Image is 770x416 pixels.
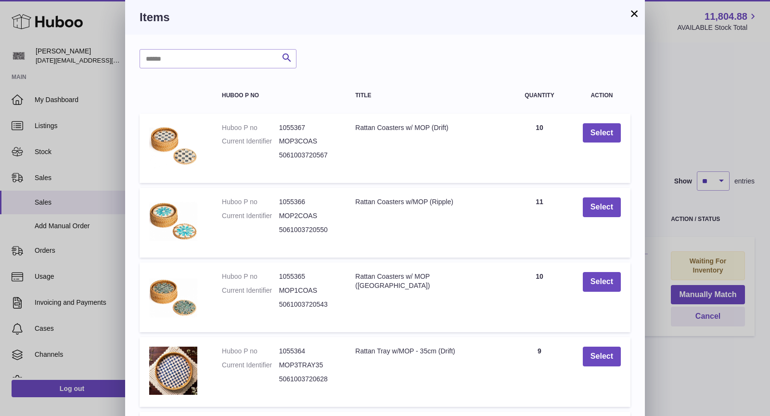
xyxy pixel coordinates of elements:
[583,123,621,143] button: Select
[222,272,279,281] dt: Huboo P no
[583,272,621,292] button: Select
[629,8,640,19] button: ×
[583,347,621,366] button: Select
[279,151,336,160] dd: 5061003720567
[279,375,336,384] dd: 5061003720628
[583,197,621,217] button: Select
[355,123,496,132] div: Rattan Coasters w/ MOP (Drift)
[573,83,630,108] th: Action
[355,272,496,290] div: Rattan Coasters w/ MOP ([GEOGRAPHIC_DATA])
[506,188,573,258] td: 11
[222,123,279,132] dt: Huboo P no
[506,262,573,332] td: 10
[279,272,336,281] dd: 1055365
[140,10,630,25] h3: Items
[222,137,279,146] dt: Current Identifier
[355,347,496,356] div: Rattan Tray w/MOP - 35cm (Drift)
[279,300,336,309] dd: 5061003720543
[222,286,279,295] dt: Current Identifier
[279,123,336,132] dd: 1055367
[279,361,336,370] dd: MOP3TRAY35
[222,197,279,207] dt: Huboo P no
[222,211,279,221] dt: Current Identifier
[149,197,197,246] img: Rattan Coasters w/MOP (Ripple)
[149,123,197,171] img: Rattan Coasters w/ MOP (Drift)
[346,83,506,108] th: Title
[279,197,336,207] dd: 1055366
[506,337,573,407] td: 9
[279,137,336,146] dd: MOP3COAS
[355,197,496,207] div: Rattan Coasters w/MOP (Ripple)
[222,347,279,356] dt: Huboo P no
[506,83,573,108] th: Quantity
[279,347,336,356] dd: 1055364
[279,286,336,295] dd: MOP1COAS
[279,211,336,221] dd: MOP2COAS
[506,114,573,183] td: 10
[222,361,279,370] dt: Current Identifier
[149,347,197,395] img: Rattan Tray w/MOP - 35cm (Drift)
[212,83,346,108] th: Huboo P no
[149,272,197,320] img: Rattan Coasters w/ MOP (Cascade)
[279,225,336,234] dd: 5061003720550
